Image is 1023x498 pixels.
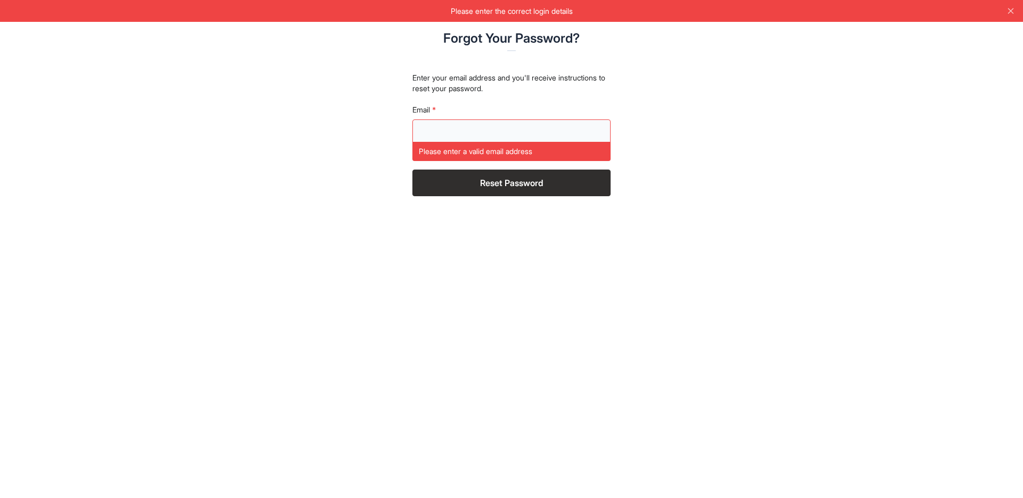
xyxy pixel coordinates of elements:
div: Please enter a valid email address [412,142,611,161]
h2: Forgot Your Password? [239,30,784,47]
button: Reset Password [412,170,611,196]
p: Enter your email address and you'll receive instructions to reset your password. [412,73,611,94]
label: Email [412,105,611,115]
p: Please enter the correct login details [7,6,1016,17]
